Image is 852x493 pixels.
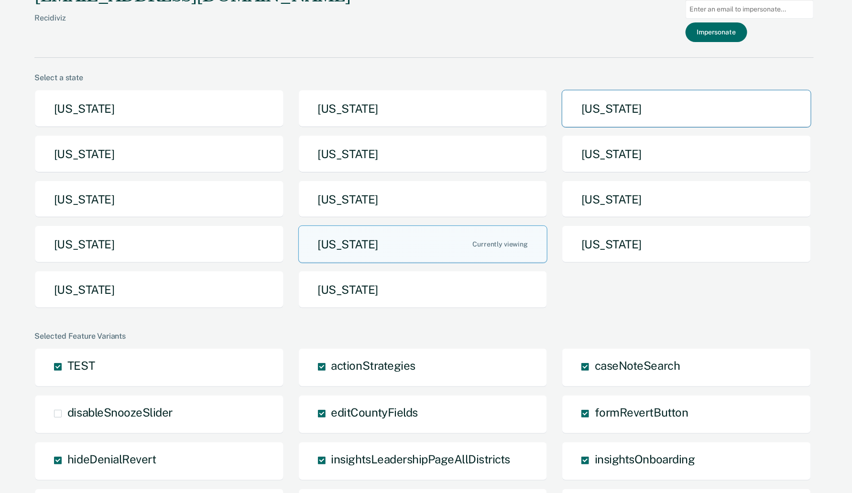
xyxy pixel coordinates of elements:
span: actionStrategies [331,359,415,372]
button: [US_STATE] [562,135,811,173]
button: [US_STATE] [298,271,548,309]
button: [US_STATE] [298,90,548,128]
span: insightsLeadershipPageAllDistricts [331,452,511,466]
span: formRevertButton [595,406,688,419]
button: [US_STATE] [34,225,284,263]
button: [US_STATE] [34,135,284,173]
span: caseNoteSearch [595,359,680,372]
button: [US_STATE] [34,271,284,309]
button: [US_STATE] [34,90,284,128]
button: Impersonate [686,22,747,42]
button: [US_STATE] [298,135,548,173]
div: Select a state [34,73,814,82]
span: hideDenialRevert [67,452,156,466]
span: insightsOnboarding [595,452,695,466]
span: disableSnoozeSlider [67,406,173,419]
button: [US_STATE] [298,225,548,263]
button: [US_STATE] [562,181,811,218]
button: [US_STATE] [562,90,811,128]
button: [US_STATE] [34,181,284,218]
div: Recidiviz [34,13,351,38]
span: TEST [67,359,95,372]
button: [US_STATE] [298,181,548,218]
div: Selected Feature Variants [34,332,814,341]
span: editCountyFields [331,406,418,419]
button: [US_STATE] [562,225,811,263]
